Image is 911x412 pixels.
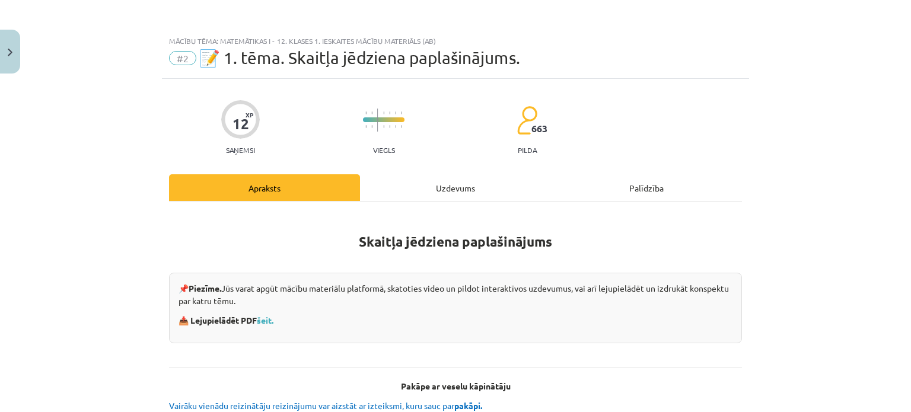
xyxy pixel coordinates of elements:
strong: Skaitļa jēdziena paplašinājums [359,233,552,250]
strong: 📥 Lejupielādēt PDF [179,315,275,325]
img: icon-short-line-57e1e144782c952c97e751825c79c345078a6d821885a25fce030b3d8c18986b.svg [383,125,384,128]
img: icon-short-line-57e1e144782c952c97e751825c79c345078a6d821885a25fce030b3d8c18986b.svg [395,111,396,114]
p: Saņemsi [221,146,260,154]
div: 12 [232,116,249,132]
p: 📌 Jūs varat apgūt mācību materiālu platformā, skatoties video un pildot interaktīvos uzdevumus, v... [179,282,732,307]
img: icon-short-line-57e1e144782c952c97e751825c79c345078a6d821885a25fce030b3d8c18986b.svg [371,125,372,128]
img: icon-short-line-57e1e144782c952c97e751825c79c345078a6d821885a25fce030b3d8c18986b.svg [365,111,367,114]
img: icon-short-line-57e1e144782c952c97e751825c79c345078a6d821885a25fce030b3d8c18986b.svg [371,111,372,114]
span: Vairāku vienādu reizinātāju reizinājumu var aizstāt ar izteiksmi, kuru sauc par [169,400,484,411]
p: Viegls [373,146,395,154]
b: pakāpi. [454,400,482,411]
b: Pakāpe ar veselu kāpinātāju [401,381,511,391]
span: 📝 1. tēma. Skaitļa jēdziena paplašinājums. [199,48,520,68]
span: #2 [169,51,196,65]
img: icon-short-line-57e1e144782c952c97e751825c79c345078a6d821885a25fce030b3d8c18986b.svg [395,125,396,128]
div: Mācību tēma: Matemātikas i - 12. klases 1. ieskaites mācību materiāls (ab) [169,37,742,45]
div: Palīdzība [551,174,742,201]
span: 663 [531,123,547,134]
img: students-c634bb4e5e11cddfef0936a35e636f08e4e9abd3cc4e673bd6f9a4125e45ecb1.svg [517,106,537,135]
p: pilda [518,146,537,154]
img: icon-short-line-57e1e144782c952c97e751825c79c345078a6d821885a25fce030b3d8c18986b.svg [389,125,390,128]
img: icon-close-lesson-0947bae3869378f0d4975bcd49f059093ad1ed9edebbc8119c70593378902aed.svg [8,49,12,56]
img: icon-short-line-57e1e144782c952c97e751825c79c345078a6d821885a25fce030b3d8c18986b.svg [401,111,402,114]
a: šeit. [257,315,273,325]
img: icon-long-line-d9ea69661e0d244f92f715978eff75569469978d946b2353a9bb055b3ed8787d.svg [377,108,378,132]
img: icon-short-line-57e1e144782c952c97e751825c79c345078a6d821885a25fce030b3d8c18986b.svg [401,125,402,128]
img: icon-short-line-57e1e144782c952c97e751825c79c345078a6d821885a25fce030b3d8c18986b.svg [383,111,384,114]
div: Uzdevums [360,174,551,201]
img: icon-short-line-57e1e144782c952c97e751825c79c345078a6d821885a25fce030b3d8c18986b.svg [365,125,367,128]
span: XP [246,111,253,118]
div: Apraksts [169,174,360,201]
strong: Piezīme. [189,283,221,293]
img: icon-short-line-57e1e144782c952c97e751825c79c345078a6d821885a25fce030b3d8c18986b.svg [389,111,390,114]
